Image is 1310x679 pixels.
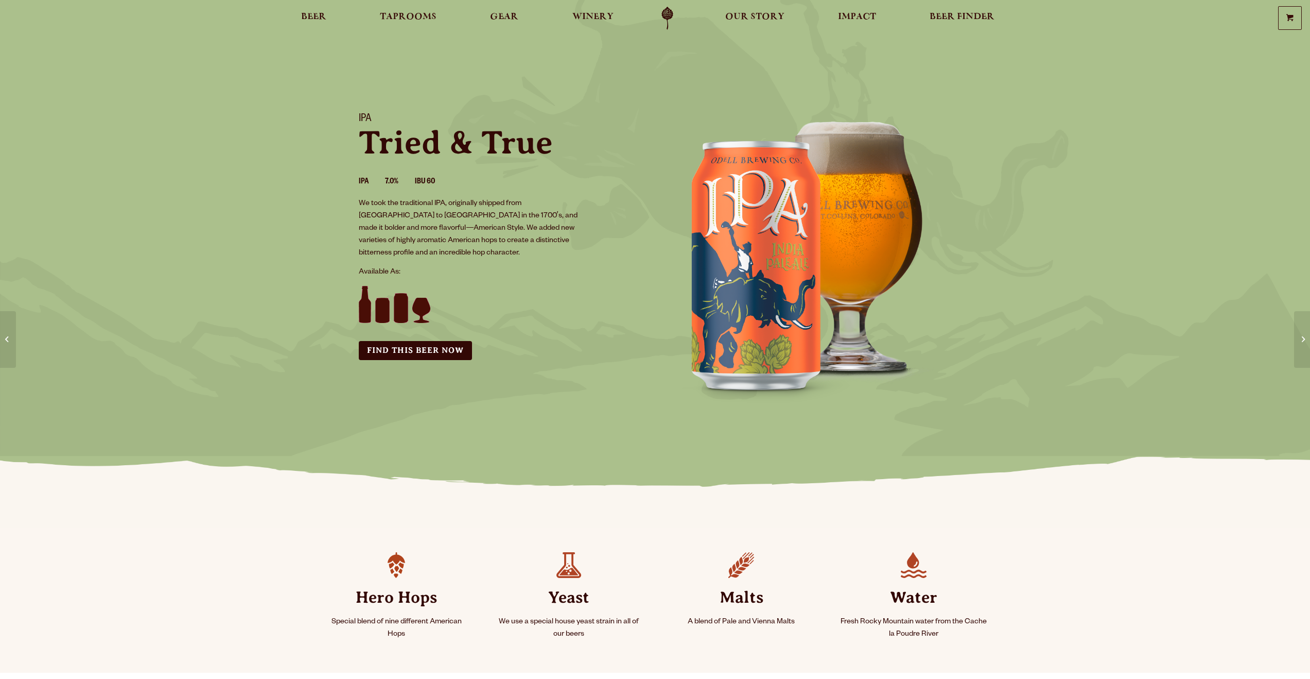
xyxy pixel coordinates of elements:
p: We took the traditional IPA, originally shipped from [GEOGRAPHIC_DATA] to [GEOGRAPHIC_DATA] in th... [359,198,586,260]
img: IPA can and glass [655,100,964,410]
li: 7.0% [385,176,415,189]
p: A blend of Pale and Vienna Malts [668,616,815,629]
p: We use a special house yeast strain in all of our beers [495,616,643,641]
h1: IPA [359,113,643,126]
a: Find this Beer Now [359,341,472,360]
span: Impact [838,13,876,21]
p: Tried & True [359,126,643,159]
p: Available As: [359,266,643,279]
strong: Yeast [495,578,643,616]
strong: Malts [668,578,815,616]
p: Special blend of nine different American Hops [323,616,470,641]
a: Odell Home [648,7,687,30]
li: IPA [359,176,385,189]
span: Our Story [725,13,784,21]
span: Gear [490,13,518,21]
a: Taprooms [373,7,443,30]
span: Beer [301,13,326,21]
a: Winery [566,7,620,30]
p: Fresh Rocky Mountain water from the Cache la Poudre River [840,616,988,641]
a: Beer Finder [923,7,1001,30]
li: IBU 60 [415,176,451,189]
span: Taprooms [380,13,436,21]
a: Gear [483,7,525,30]
strong: Hero Hops [323,578,470,616]
span: Beer Finder [930,13,994,21]
a: Our Story [719,7,791,30]
strong: Water [840,578,988,616]
a: Impact [831,7,883,30]
a: Beer [294,7,333,30]
span: Winery [572,13,614,21]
